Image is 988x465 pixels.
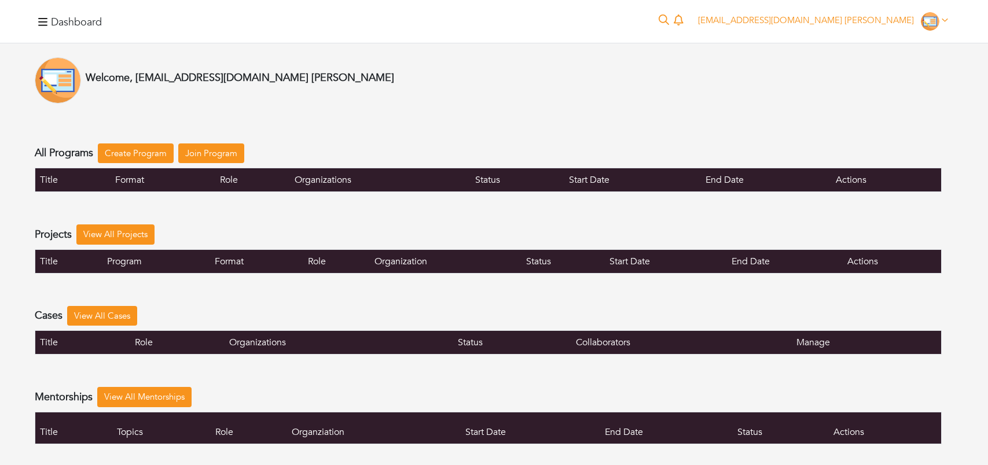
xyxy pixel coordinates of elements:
h4: Mentorships [35,391,93,404]
th: Status [471,168,564,192]
th: Role [303,249,370,273]
span: [EMAIL_ADDRESS][DOMAIN_NAME] [PERSON_NAME] [698,14,914,26]
a: Create Program [98,143,174,164]
a: View All Mentorships [97,387,192,407]
th: Format [210,249,303,273]
th: Actions [831,168,942,192]
th: Program [102,249,210,273]
th: Title [35,168,111,192]
th: Organizations [225,331,453,355]
th: Status [733,412,828,444]
h4: Projects [35,228,72,241]
th: Role [215,168,290,192]
th: Format [111,168,215,192]
th: Role [130,331,225,355]
h4: Dashboard [51,16,102,29]
th: Organziation [287,412,461,444]
a: View All Projects [76,224,155,245]
th: Collaborators [571,331,792,355]
th: Start Date [564,168,701,192]
th: Start Date [461,412,600,444]
a: [EMAIL_ADDRESS][DOMAIN_NAME] [PERSON_NAME] [693,14,953,26]
th: End Date [727,249,843,273]
th: Title [35,249,102,273]
th: Role [211,412,287,444]
th: Topics [112,412,211,444]
th: Organizations [290,168,471,192]
th: Status [521,249,605,273]
img: Educator-Icon-31d5a1e457ca3f5474c6b92ab10a5d5101c9f8fbafba7b88091835f1a8db102f.png [35,57,81,104]
th: Start Date [605,249,726,273]
th: Actions [843,249,941,273]
th: Title [35,331,131,355]
th: Manage [792,331,941,355]
img: Educator-Icon-31d5a1e457ca3f5474c6b92ab10a5d5101c9f8fbafba7b88091835f1a8db102f.png [921,12,939,31]
th: Actions [829,412,942,444]
th: Organization [370,249,521,273]
th: End Date [701,168,831,192]
a: View All Cases [67,306,137,326]
a: Join Program [178,143,244,164]
th: Title [35,412,112,444]
th: End Date [600,412,733,444]
h4: Welcome, [EMAIL_ADDRESS][DOMAIN_NAME] [PERSON_NAME] [86,72,394,84]
th: Status [453,331,571,355]
h4: All Programs [35,147,93,160]
h4: Cases [35,309,63,322]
